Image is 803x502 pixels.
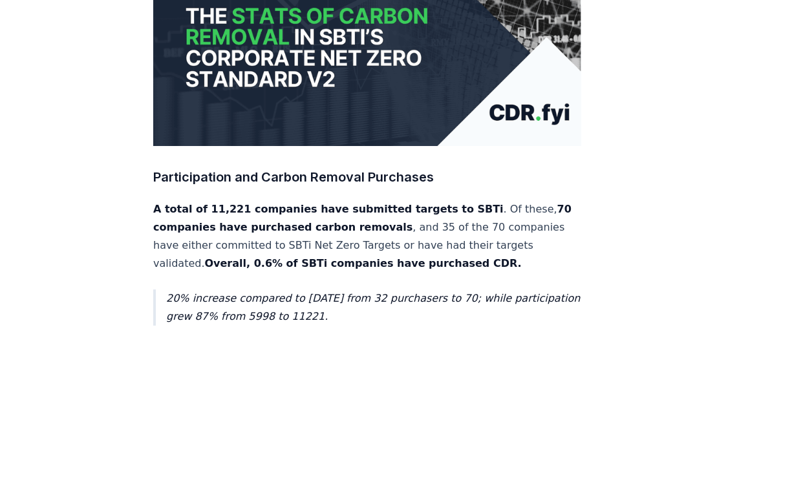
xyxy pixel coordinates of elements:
p: . Of these, , and 35 of the 70 companies have either committed to SBTi Net Zero Targets or have h... [153,200,581,273]
strong: Overall, 0.6% of SBTi companies have purchased CDR. [204,257,521,269]
h3: Participation and Carbon Removal Purchases [153,167,581,187]
blockquote: 20% increase compared to [DATE] from 32 purchasers to 70; while participation grew 87% from 5998 ... [153,289,581,326]
strong: A total of 11,221 companies have submitted targets to SBTi [153,203,504,215]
